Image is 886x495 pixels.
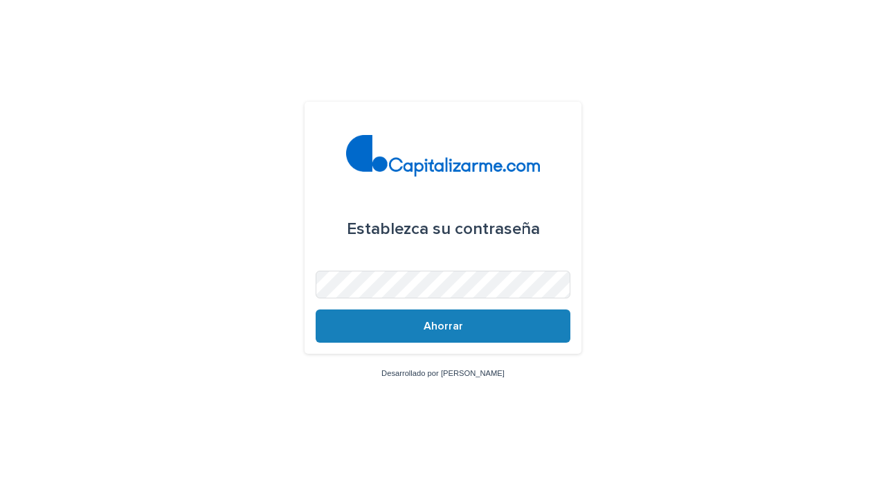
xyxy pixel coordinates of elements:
a: Desarrollado por [PERSON_NAME] [381,369,505,377]
font: Establezca su contraseña [347,221,540,237]
img: 4arMvv9wSvmHTHbXwTim [346,135,541,177]
font: Ahorrar [424,321,463,332]
button: Ahorrar [316,309,570,343]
